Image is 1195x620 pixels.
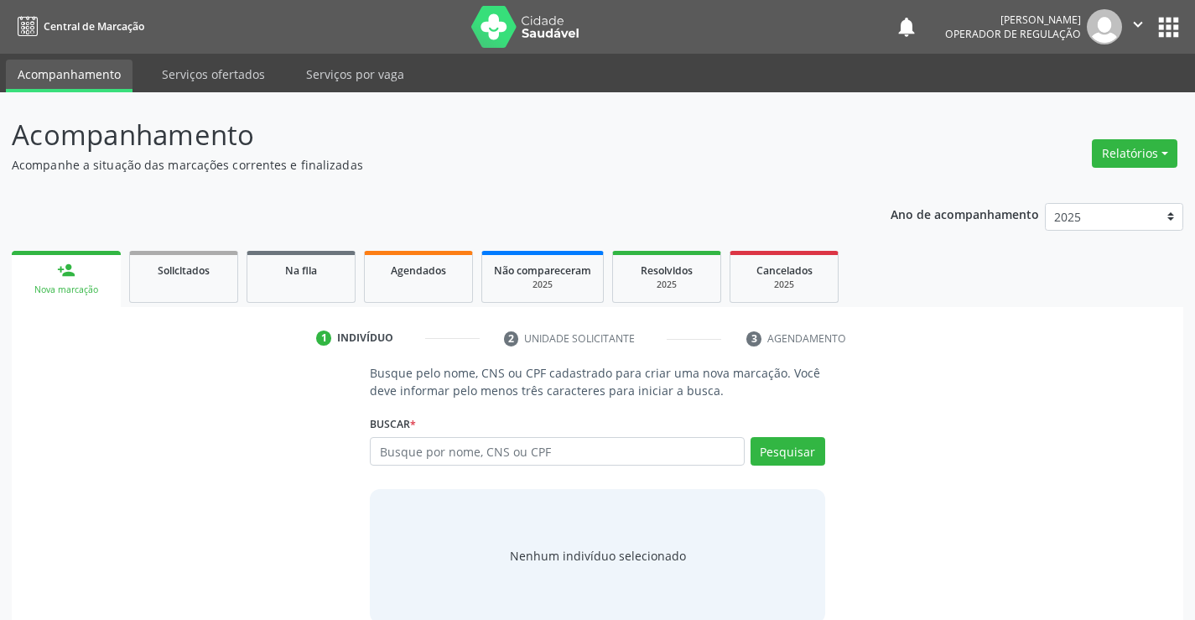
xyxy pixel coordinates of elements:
[1092,139,1177,168] button: Relatórios
[1154,13,1183,42] button: apps
[6,60,132,92] a: Acompanhamento
[370,364,824,399] p: Busque pelo nome, CNS ou CPF cadastrado para criar uma nova marcação. Você deve informar pelo men...
[510,547,686,565] div: Nenhum indivíduo selecionado
[158,263,210,278] span: Solicitados
[895,15,918,39] button: notifications
[756,263,813,278] span: Cancelados
[391,263,446,278] span: Agendados
[294,60,416,89] a: Serviços por vaga
[1129,15,1147,34] i: 
[12,13,144,40] a: Central de Marcação
[316,331,331,346] div: 1
[285,263,317,278] span: Na fila
[625,279,709,291] div: 2025
[337,331,393,346] div: Indivíduo
[370,411,416,437] label: Buscar
[945,13,1081,27] div: [PERSON_NAME]
[370,437,744,466] input: Busque por nome, CNS ou CPF
[751,437,825,466] button: Pesquisar
[742,279,826,291] div: 2025
[23,284,109,296] div: Nova marcação
[891,203,1039,224] p: Ano de acompanhamento
[641,263,693,278] span: Resolvidos
[12,156,832,174] p: Acompanhe a situação das marcações correntes e finalizadas
[945,27,1081,41] span: Operador de regulação
[44,19,144,34] span: Central de Marcação
[1122,9,1154,44] button: 
[12,114,832,156] p: Acompanhamento
[150,60,277,89] a: Serviços ofertados
[494,279,591,291] div: 2025
[494,263,591,278] span: Não compareceram
[1087,9,1122,44] img: img
[57,261,75,279] div: person_add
